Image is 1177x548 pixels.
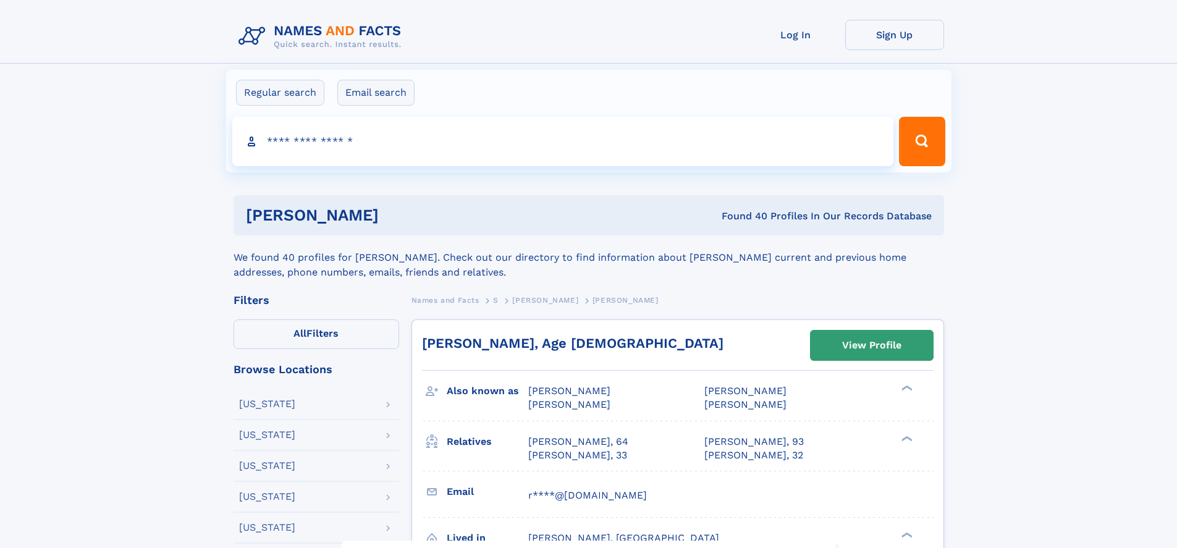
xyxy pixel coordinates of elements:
[493,292,499,308] a: S
[528,532,719,544] span: [PERSON_NAME], [GEOGRAPHIC_DATA]
[447,431,528,452] h3: Relatives
[842,331,901,360] div: View Profile
[898,531,913,539] div: ❯
[528,385,610,397] span: [PERSON_NAME]
[845,20,944,50] a: Sign Up
[493,296,499,305] span: S
[234,319,399,349] label: Filters
[811,331,933,360] a: View Profile
[528,435,628,449] a: [PERSON_NAME], 64
[239,492,295,502] div: [US_STATE]
[898,384,913,392] div: ❯
[239,523,295,533] div: [US_STATE]
[512,296,578,305] span: [PERSON_NAME]
[704,435,804,449] a: [PERSON_NAME], 93
[512,292,578,308] a: [PERSON_NAME]
[411,292,479,308] a: Names and Facts
[234,235,944,280] div: We found 40 profiles for [PERSON_NAME]. Check out our directory to find information about [PERSON...
[337,80,415,106] label: Email search
[528,449,627,462] a: [PERSON_NAME], 33
[246,208,551,223] h1: [PERSON_NAME]
[704,398,787,410] span: [PERSON_NAME]
[232,117,894,166] input: search input
[239,430,295,440] div: [US_STATE]
[293,327,306,339] span: All
[550,209,932,223] div: Found 40 Profiles In Our Records Database
[593,296,659,305] span: [PERSON_NAME]
[447,481,528,502] h3: Email
[447,381,528,402] h3: Also known as
[234,364,399,375] div: Browse Locations
[704,449,803,462] a: [PERSON_NAME], 32
[528,398,610,410] span: [PERSON_NAME]
[899,117,945,166] button: Search Button
[234,295,399,306] div: Filters
[746,20,845,50] a: Log In
[704,385,787,397] span: [PERSON_NAME]
[236,80,324,106] label: Regular search
[898,434,913,442] div: ❯
[422,335,723,351] a: [PERSON_NAME], Age [DEMOGRAPHIC_DATA]
[234,20,411,53] img: Logo Names and Facts
[239,399,295,409] div: [US_STATE]
[239,461,295,471] div: [US_STATE]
